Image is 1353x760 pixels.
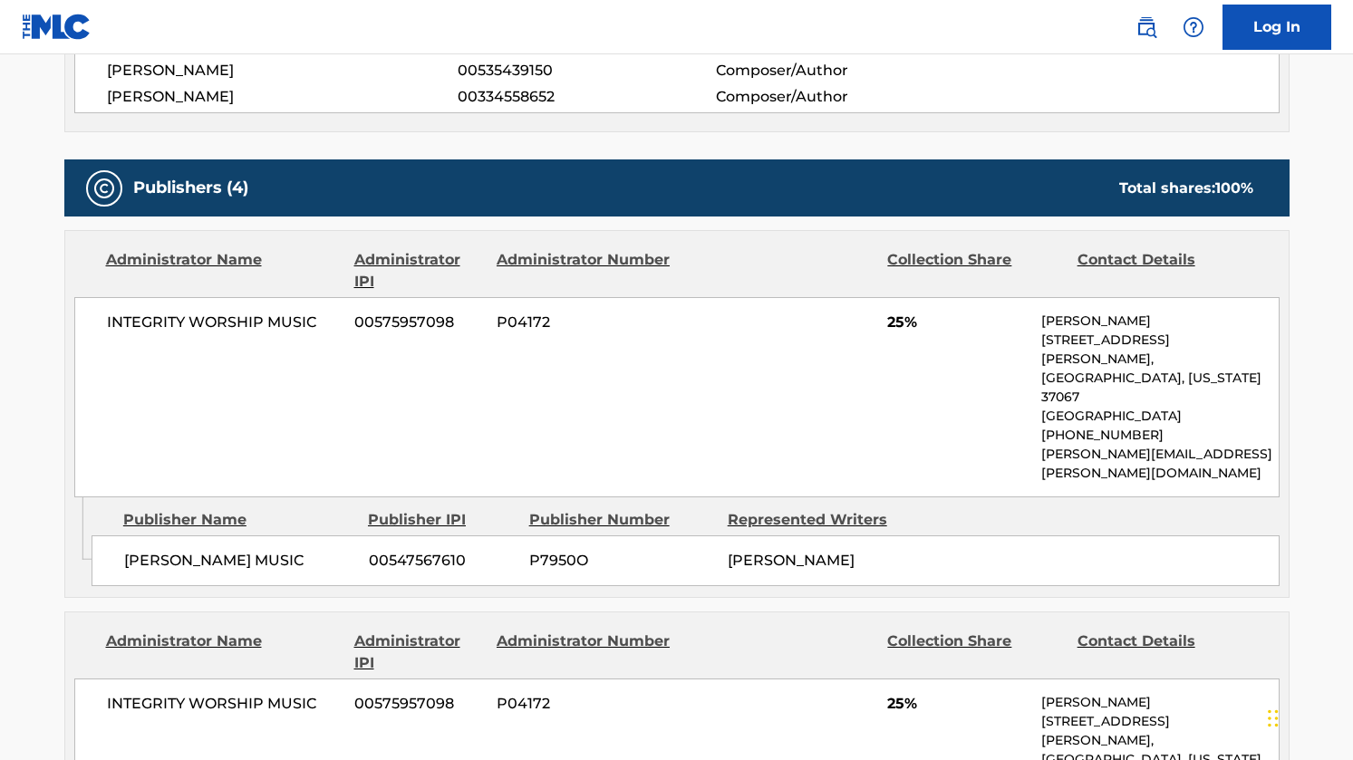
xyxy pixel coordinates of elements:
[354,249,483,293] div: Administrator IPI
[1183,16,1204,38] img: help
[887,630,1063,674] div: Collection Share
[1078,249,1253,293] div: Contact Details
[107,86,459,108] span: [PERSON_NAME]
[887,693,1028,715] span: 25%
[458,60,715,82] span: 00535439150
[497,693,672,715] span: P04172
[728,509,913,531] div: Represented Writers
[716,60,951,82] span: Composer/Author
[124,550,355,572] span: [PERSON_NAME] MUSIC
[1078,630,1253,674] div: Contact Details
[354,630,483,674] div: Administrator IPI
[887,312,1028,333] span: 25%
[1041,312,1278,331] p: [PERSON_NAME]
[354,693,483,715] span: 00575957098
[1119,178,1253,199] div: Total shares:
[1262,673,1353,760] iframe: Chat Widget
[22,14,92,40] img: MLC Logo
[354,312,483,333] span: 00575957098
[107,60,459,82] span: [PERSON_NAME]
[1215,179,1253,197] span: 100 %
[1041,369,1278,407] p: [GEOGRAPHIC_DATA], [US_STATE] 37067
[106,249,341,293] div: Administrator Name
[1223,5,1331,50] a: Log In
[123,509,354,531] div: Publisher Name
[1041,712,1278,750] p: [STREET_ADDRESS][PERSON_NAME],
[716,86,951,108] span: Composer/Author
[1041,445,1278,483] p: [PERSON_NAME][EMAIL_ADDRESS][PERSON_NAME][DOMAIN_NAME]
[369,550,516,572] span: 00547567610
[1175,9,1212,45] div: Help
[497,312,672,333] span: P04172
[1041,426,1278,445] p: [PHONE_NUMBER]
[106,630,341,674] div: Administrator Name
[107,312,342,333] span: INTEGRITY WORSHIP MUSIC
[887,249,1063,293] div: Collection Share
[1268,691,1279,746] div: Drag
[1128,9,1165,45] a: Public Search
[1041,407,1278,426] p: [GEOGRAPHIC_DATA]
[1136,16,1157,38] img: search
[1041,331,1278,369] p: [STREET_ADDRESS][PERSON_NAME],
[133,178,248,198] h5: Publishers (4)
[458,86,715,108] span: 00334558652
[107,693,342,715] span: INTEGRITY WORSHIP MUSIC
[497,249,672,293] div: Administrator Number
[93,178,115,199] img: Publishers
[529,509,714,531] div: Publisher Number
[728,552,855,569] span: [PERSON_NAME]
[1041,693,1278,712] p: [PERSON_NAME]
[529,550,714,572] span: P7950O
[497,630,672,674] div: Administrator Number
[368,509,516,531] div: Publisher IPI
